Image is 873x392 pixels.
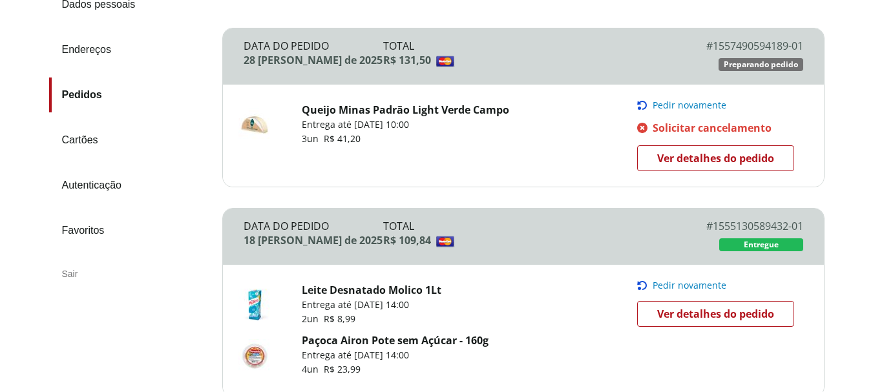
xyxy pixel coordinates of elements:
[302,103,509,117] a: Queijo Minas Padrão Light Verde Campo
[653,280,726,291] span: Pedir novamente
[302,283,441,297] a: Leite Desnatado Molico 1Lt
[238,339,271,371] img: Paçoca Airon Pote Sem Açúcar - 160G
[49,32,212,67] a: Endereços
[49,213,212,248] a: Favoritos
[383,39,663,53] div: Total
[657,304,774,324] span: Ver detalhes do pedido
[637,301,794,327] a: Ver detalhes do pedido
[653,121,772,135] span: Solicitar cancelamento
[653,100,726,110] span: Pedir novamente
[383,219,663,233] div: Total
[663,219,803,233] div: # 1555130589432-01
[302,333,489,347] a: Paçoca Airon Pote sem Açúcar - 160g
[637,121,803,135] a: Solicitar cancelamento
[302,298,441,311] p: Entrega até [DATE] 14:00
[302,118,509,131] p: Entrega até [DATE] 10:00
[383,53,663,67] div: R$ 131,50
[49,77,212,112] a: Pedidos
[244,53,384,67] div: 28 [PERSON_NAME] de 2025
[663,39,803,53] div: # 1557490594189-01
[302,349,489,362] p: Entrega até [DATE] 14:00
[324,363,361,375] span: R$ 23,99
[637,145,794,171] a: Ver detalhes do pedido
[324,313,355,325] span: R$ 8,99
[383,233,663,247] div: R$ 109,84
[49,123,212,158] a: Cartões
[637,280,803,291] button: Pedir novamente
[637,100,803,110] button: Pedir novamente
[744,240,779,250] span: Entregue
[244,39,384,53] div: Data do Pedido
[244,233,384,247] div: 18 [PERSON_NAME] de 2025
[49,258,212,289] div: Sair
[238,289,271,321] img: Leite Desnatado Molico 1Lt
[302,132,324,145] span: 3 un
[302,363,324,375] span: 4 un
[302,313,324,325] span: 2 un
[238,108,271,140] img: Queijo Minas Padrão Light Verde Campo
[724,59,798,70] span: Preparando pedido
[244,219,384,233] div: Data do Pedido
[657,149,774,168] span: Ver detalhes do pedido
[324,132,361,145] span: R$ 41,20
[49,168,212,203] a: Autenticação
